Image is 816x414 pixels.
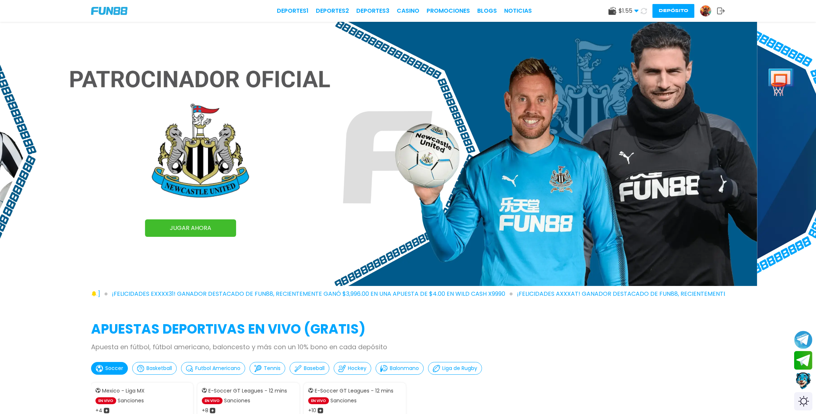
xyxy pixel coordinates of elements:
[308,397,329,404] p: EN VIVO
[102,387,145,395] p: Mexico - Liga MX
[427,7,470,15] a: Promociones
[794,392,812,410] div: Switch theme
[304,365,325,372] p: Baseball
[356,7,389,15] a: Deportes3
[132,362,177,375] button: Basketball
[376,362,424,375] button: Balonmano
[145,219,236,237] a: JUGAR AHORA
[224,397,250,405] p: Sanciones
[91,362,128,375] button: Soccer
[250,362,285,375] button: Tennis
[619,7,639,15] span: $ 1.55
[348,365,366,372] p: Hockey
[112,290,513,298] span: ¡FELICIDADES exxxx31! GANADOR DESTACADO DE FUN88, RECIENTEMENTE GANÓ $3,996.00 EN UNA APUESTA DE ...
[316,7,349,15] a: Deportes2
[504,7,532,15] a: NOTICIAS
[277,7,309,15] a: Deportes1
[195,365,240,372] p: Futbol Americano
[264,365,280,372] p: Tennis
[91,342,725,352] p: Apuesta en fútbol, fútbol americano, baloncesto y más con un 10% bono en cada depósito
[91,7,127,15] img: Company Logo
[794,351,812,370] button: Join telegram
[202,397,223,404] p: EN VIVO
[794,330,812,349] button: Join telegram channel
[428,362,482,375] button: Liga de Rugby
[334,362,371,375] button: Hockey
[700,5,711,16] img: Avatar
[700,5,717,17] a: Avatar
[390,365,419,372] p: Balonmano
[181,362,245,375] button: Futbol Americano
[290,362,329,375] button: Baseball
[397,7,419,15] a: CASINO
[315,387,393,395] p: E-Soccer GT Leagues - 12 mins
[208,387,287,395] p: E-Soccer GT Leagues - 12 mins
[95,397,116,404] p: EN VIVO
[146,365,172,372] p: Basketball
[330,397,357,405] p: Sanciones
[105,365,123,372] p: Soccer
[652,4,694,18] button: Depósito
[118,397,144,405] p: Sanciones
[477,7,497,15] a: BLOGS
[794,371,812,390] button: Contact customer service
[442,365,477,372] p: Liga de Rugby
[91,319,725,339] h2: APUESTAS DEPORTIVAS EN VIVO (gratis)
